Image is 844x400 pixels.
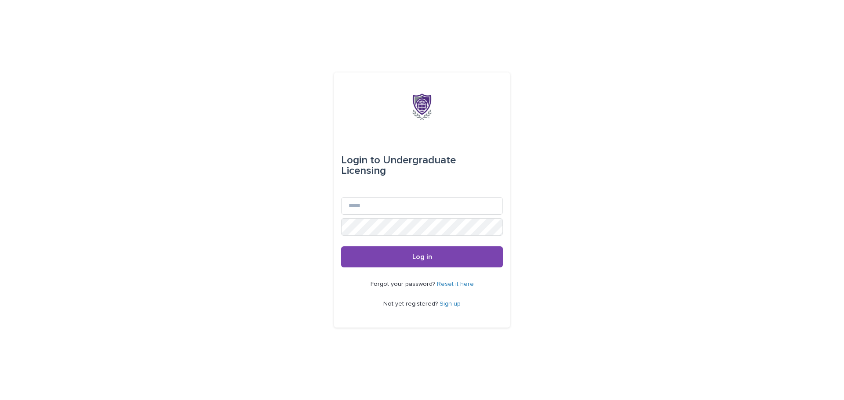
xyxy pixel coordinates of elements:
[437,281,474,287] a: Reset it here
[383,301,440,307] span: Not yet registered?
[341,148,503,183] div: Undergraduate Licensing
[341,155,380,166] span: Login to
[341,246,503,267] button: Log in
[440,301,461,307] a: Sign up
[412,253,432,260] span: Log in
[371,281,437,287] span: Forgot your password?
[412,94,432,120] img: x6gApCqSSRW4kcS938hP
